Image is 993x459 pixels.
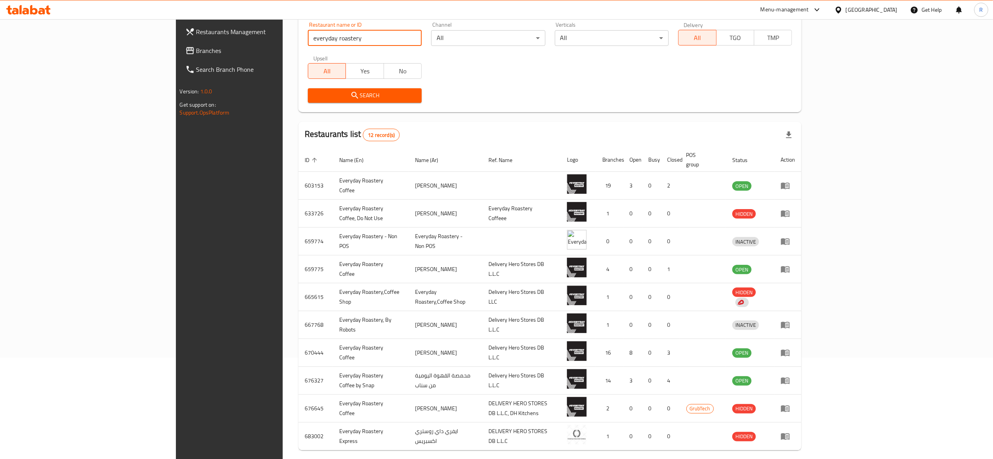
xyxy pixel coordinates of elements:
td: 3 [624,367,642,395]
span: OPEN [732,182,752,191]
td: 0 [624,395,642,423]
div: Menu [781,432,795,441]
span: OPEN [732,376,752,385]
span: 12 record(s) [363,131,399,139]
div: OPEN [732,265,752,274]
td: Delivery Hero Stores DB L.L.C [482,255,560,283]
td: 1 [596,283,624,311]
th: Logo [561,148,596,172]
td: [PERSON_NAME] [409,339,482,367]
h2: Restaurants list [305,128,400,141]
span: HIDDEN [732,209,756,219]
span: Name (En) [339,155,374,165]
div: Menu [781,237,795,246]
img: Everyday Roastery Coffee [567,258,587,277]
td: 0 [642,367,661,395]
div: HIDDEN [732,432,756,441]
td: 3 [624,172,642,200]
td: 8 [624,339,642,367]
td: [PERSON_NAME] [409,395,482,423]
div: Menu [781,209,795,218]
div: Menu-management [761,5,809,15]
td: DELIVERY HERO STORES DB L.L.C, DH Kitchens [482,395,560,423]
td: 0 [624,311,642,339]
img: delivery hero logo [737,299,744,306]
td: [PERSON_NAME] [409,200,482,228]
span: HIDDEN [732,432,756,441]
span: No [387,66,419,77]
td: Everyday Roastery, By Robots [333,311,409,339]
td: Everyday Roastery Coffee [333,172,409,200]
td: 0 [642,283,661,311]
td: 0 [661,423,680,450]
td: 0 [624,255,642,283]
td: 3 [661,339,680,367]
button: Search [308,88,422,103]
img: Everyday Roastery - Non POS [567,230,587,250]
div: Total records count [363,129,400,141]
button: All [678,30,716,46]
div: INACTIVE [732,237,759,246]
span: POS group [686,150,717,169]
td: 0 [624,228,642,255]
span: Ref. Name [488,155,523,165]
td: Everyday Roastery,Coffee Shop [409,283,482,311]
a: Support.OpsPlatform [180,107,230,118]
span: Search Branch Phone [196,65,335,74]
td: 0 [642,172,661,200]
img: Everyday Roastery Coffee [567,341,587,361]
td: 0 [661,200,680,228]
button: TMP [754,30,792,46]
button: All [308,63,346,79]
label: Upsell [313,55,328,61]
div: Menu [781,181,795,190]
img: Everyday Roastery Coffee [567,174,587,194]
td: [PERSON_NAME] [409,172,482,200]
div: Menu [781,376,795,385]
td: 0 [661,283,680,311]
div: All [555,30,669,46]
td: 0 [624,283,642,311]
img: Everyday Roastery Coffee [567,397,587,417]
td: Everyday Roastery Express [333,423,409,450]
td: Everyday Roastery Coffee [333,339,409,367]
span: Get support on: [180,100,216,110]
td: 0 [642,255,661,283]
span: Name (Ar) [415,155,448,165]
div: All [431,30,545,46]
div: HIDDEN [732,209,756,219]
span: INACTIVE [732,321,759,330]
td: Delivery Hero Stores DB L.L.C [482,339,560,367]
span: HIDDEN [732,404,756,413]
input: Search for restaurant name or ID.. [308,30,422,46]
button: TGO [716,30,754,46]
td: 4 [596,255,624,283]
td: 0 [596,228,624,255]
td: 0 [642,200,661,228]
th: Open [624,148,642,172]
td: 0 [661,228,680,255]
div: [GEOGRAPHIC_DATA] [846,5,898,14]
span: Branches [196,46,335,55]
span: Restaurants Management [196,27,335,36]
td: 1 [596,311,624,339]
span: TMP [757,32,789,44]
span: Yes [349,66,380,77]
span: Search [314,91,415,100]
td: [PERSON_NAME] [409,255,482,283]
div: HIDDEN [732,288,756,297]
td: Everyday Roastery Coffee by Snap [333,367,409,395]
td: 16 [596,339,624,367]
div: OPEN [732,181,752,191]
td: 0 [661,395,680,423]
td: 0 [624,423,642,450]
td: DELIVERY HERO STORES DB L.L.C [482,423,560,450]
img: Everyday Roastery Coffee by Snap [567,369,587,389]
a: Search Branch Phone [179,60,342,79]
button: No [384,63,422,79]
td: Delivery Hero Stores DB L.L.C [482,311,560,339]
th: Closed [661,148,680,172]
td: 14 [596,367,624,395]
